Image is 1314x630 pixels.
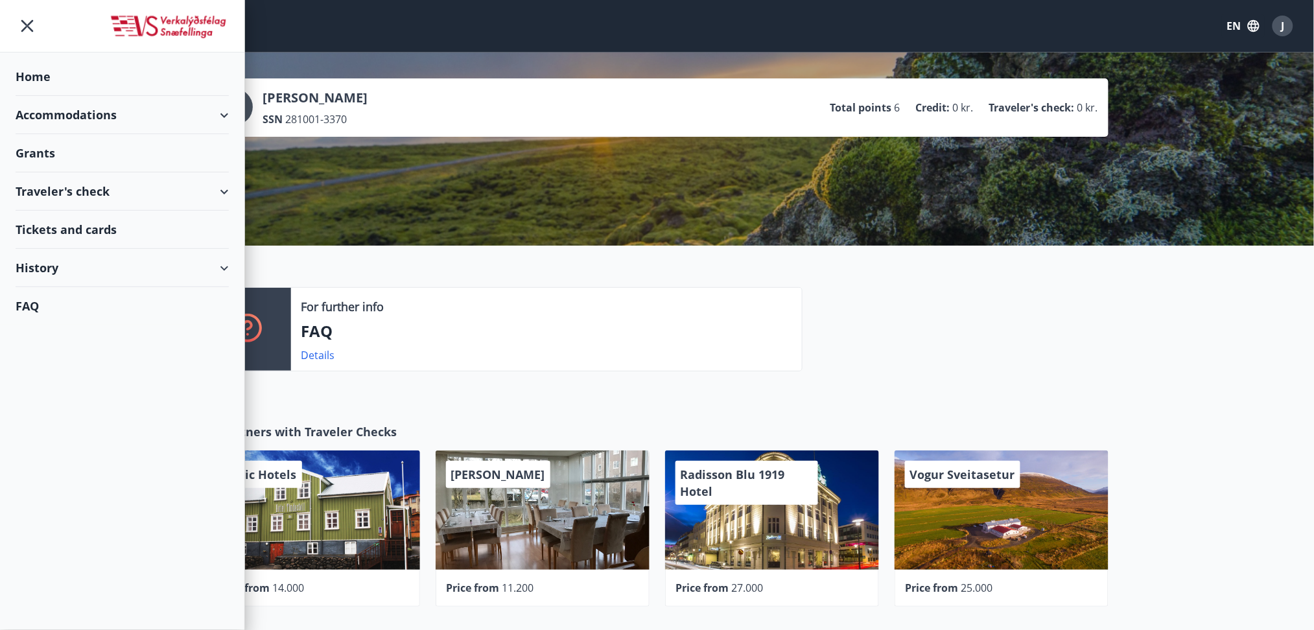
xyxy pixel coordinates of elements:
[301,348,335,362] a: Details
[1222,14,1265,38] button: EN
[676,581,729,595] span: Price from
[451,467,545,482] span: [PERSON_NAME]
[109,14,229,40] img: union_logo
[222,467,297,482] span: Arctic Hotels
[916,100,950,115] p: Credit :
[301,298,384,315] p: For further info
[16,96,229,134] div: Accommodations
[222,423,397,440] span: Partners with Traveler Checks
[263,89,368,107] p: [PERSON_NAME]
[1267,10,1298,41] button: J
[16,172,229,211] div: Traveler's check
[16,134,229,172] div: Grants
[681,467,785,499] span: Radisson Blu 1919 Hotel
[830,100,892,115] p: Total points
[273,581,305,595] span: 14.000
[989,100,1075,115] p: Traveler's check :
[16,249,229,287] div: History
[16,287,229,325] div: FAQ
[1077,100,1098,115] span: 0 kr.
[732,581,764,595] span: 27.000
[217,581,270,595] span: Price from
[16,58,229,96] div: Home
[906,581,959,595] span: Price from
[447,581,500,595] span: Price from
[895,100,900,115] span: 6
[502,581,534,595] span: 11.200
[286,112,347,126] span: 281001-3370
[953,100,974,115] span: 0 kr.
[961,581,993,595] span: 25.000
[16,14,39,38] button: menu
[301,320,792,342] p: FAQ
[910,467,1015,482] span: Vogur Sveitasetur
[16,211,229,249] div: Tickets and cards
[263,112,283,126] p: SSN
[1282,19,1285,33] span: J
